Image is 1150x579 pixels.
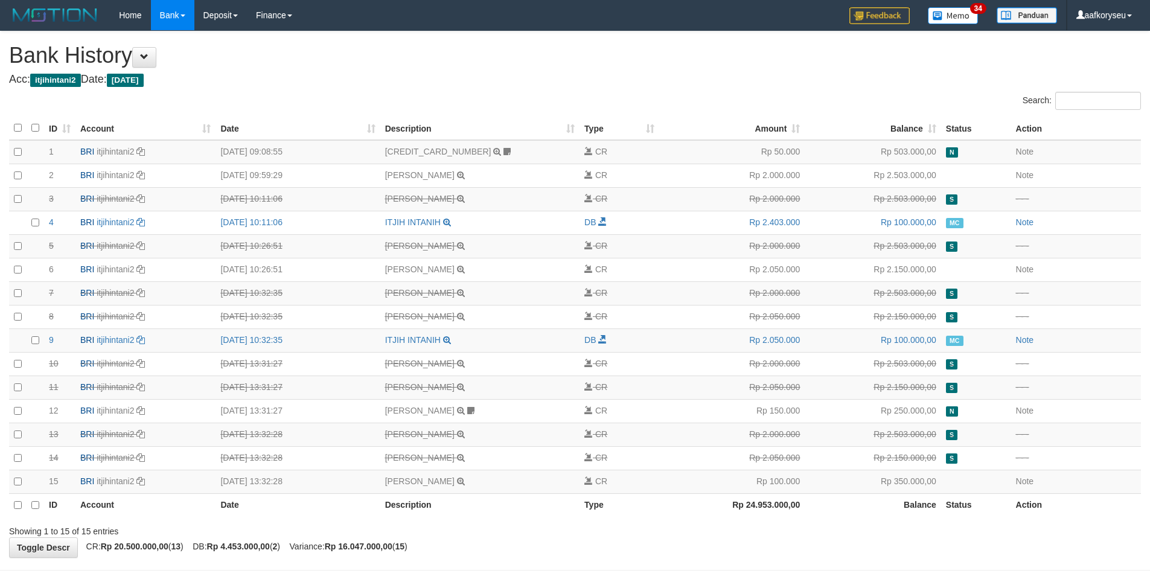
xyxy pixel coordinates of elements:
[107,74,144,87] span: [DATE]
[659,470,805,493] td: Rp 100.000
[80,406,94,415] span: BRI
[385,429,455,439] a: [PERSON_NAME]
[380,117,580,140] th: Description: activate to sort column ascending
[80,241,94,251] span: BRI
[732,500,800,510] strong: Rp 24.953.000,00
[49,170,54,180] span: 2
[946,336,963,346] span: Manually Checked by: aafzefaya
[216,140,380,164] td: [DATE] 09:08:55
[49,476,59,486] span: 15
[97,453,134,462] a: itjihintani2
[49,453,59,462] span: 14
[9,537,78,558] a: Toggle Descr
[805,399,941,423] td: Rp 250.000,00
[97,429,134,439] a: itjihintani2
[325,542,392,551] strong: Rp 16.047.000,00
[385,264,455,274] a: [PERSON_NAME]
[9,43,1141,68] h1: Bank History
[805,305,941,328] td: Rp 2.150.000,00
[97,217,134,227] a: itjihintani2
[1016,217,1034,227] a: Note
[97,406,134,415] a: itjihintani2
[80,382,94,392] span: BRI
[136,264,145,274] a: Copy itjihintani2 to clipboard
[385,241,455,251] a: [PERSON_NAME]
[595,147,607,156] span: CR
[1023,92,1141,110] label: Search:
[97,264,134,274] a: itjihintani2
[44,117,75,140] th: ID: activate to sort column ascending
[171,542,180,551] strong: 13
[805,164,941,187] td: Rp 2.503.000,00
[385,170,455,180] a: [PERSON_NAME]
[805,376,941,399] td: Rp 2.150.000,00
[946,453,958,464] span: Duplicate/Skipped
[385,288,455,298] a: [PERSON_NAME]
[49,288,54,298] span: 7
[805,140,941,164] td: Rp 503.000,00
[385,217,441,227] a: ITJIH INTANIH
[805,117,941,140] th: Balance: activate to sort column ascending
[595,382,607,392] span: CR
[659,258,805,281] td: Rp 2.050.000
[136,359,145,368] a: Copy itjihintani2 to clipboard
[595,453,607,462] span: CR
[136,335,145,345] a: Copy itjihintani2 to clipboard
[805,211,941,234] td: Rp 100.000,00
[9,6,101,24] img: MOTION_logo.png
[216,117,380,140] th: Date: activate to sort column ascending
[946,242,958,252] span: Duplicate/Skipped
[659,305,805,328] td: Rp 2.050.000
[136,288,145,298] a: Copy itjihintani2 to clipboard
[216,446,380,470] td: [DATE] 13:32:28
[1011,493,1141,517] th: Action
[941,493,1011,517] th: Status
[928,7,979,24] img: Button%20Memo.svg
[216,305,380,328] td: [DATE] 10:32:35
[44,493,75,517] th: ID
[1016,406,1034,415] a: Note
[1016,476,1034,486] a: Note
[997,7,1057,24] img: panduan.png
[136,406,145,415] a: Copy itjihintani2 to clipboard
[101,542,168,551] strong: Rp 20.500.000,00
[946,312,958,322] span: Duplicate/Skipped
[1016,264,1034,274] a: Note
[595,406,607,415] span: CR
[946,147,958,158] span: Has Note
[595,241,607,251] span: CR
[1016,335,1034,345] a: Note
[216,352,380,376] td: [DATE] 13:31:27
[49,264,54,274] span: 6
[1011,117,1141,140] th: Action
[49,359,59,368] span: 10
[946,289,958,299] span: Duplicate/Skipped
[946,218,963,228] span: Manually Checked by: aafzefaya
[659,352,805,376] td: Rp 2.000.000
[385,359,455,368] a: [PERSON_NAME]
[849,7,910,24] img: Feedback.jpg
[207,542,270,551] strong: Rp 4.453.000,00
[385,476,455,486] a: [PERSON_NAME]
[216,258,380,281] td: [DATE] 10:26:51
[216,281,380,305] td: [DATE] 10:32:35
[75,493,216,517] th: Account
[946,359,958,369] span: Duplicate/Skipped
[1011,281,1141,305] td: - - -
[9,74,1141,86] h4: Acc: Date:
[80,170,94,180] span: BRI
[75,117,216,140] th: Account: activate to sort column ascending
[659,423,805,446] td: Rp 2.000.000
[216,470,380,493] td: [DATE] 13:32:28
[80,429,94,439] span: BRI
[49,406,59,415] span: 12
[805,234,941,258] td: Rp 2.503.000,00
[49,382,59,392] span: 11
[595,264,607,274] span: CR
[970,3,986,14] span: 34
[385,194,455,203] a: [PERSON_NAME]
[805,281,941,305] td: Rp 2.503.000,00
[595,359,607,368] span: CR
[1055,92,1141,110] input: Search:
[580,117,659,140] th: Type: activate to sort column ascending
